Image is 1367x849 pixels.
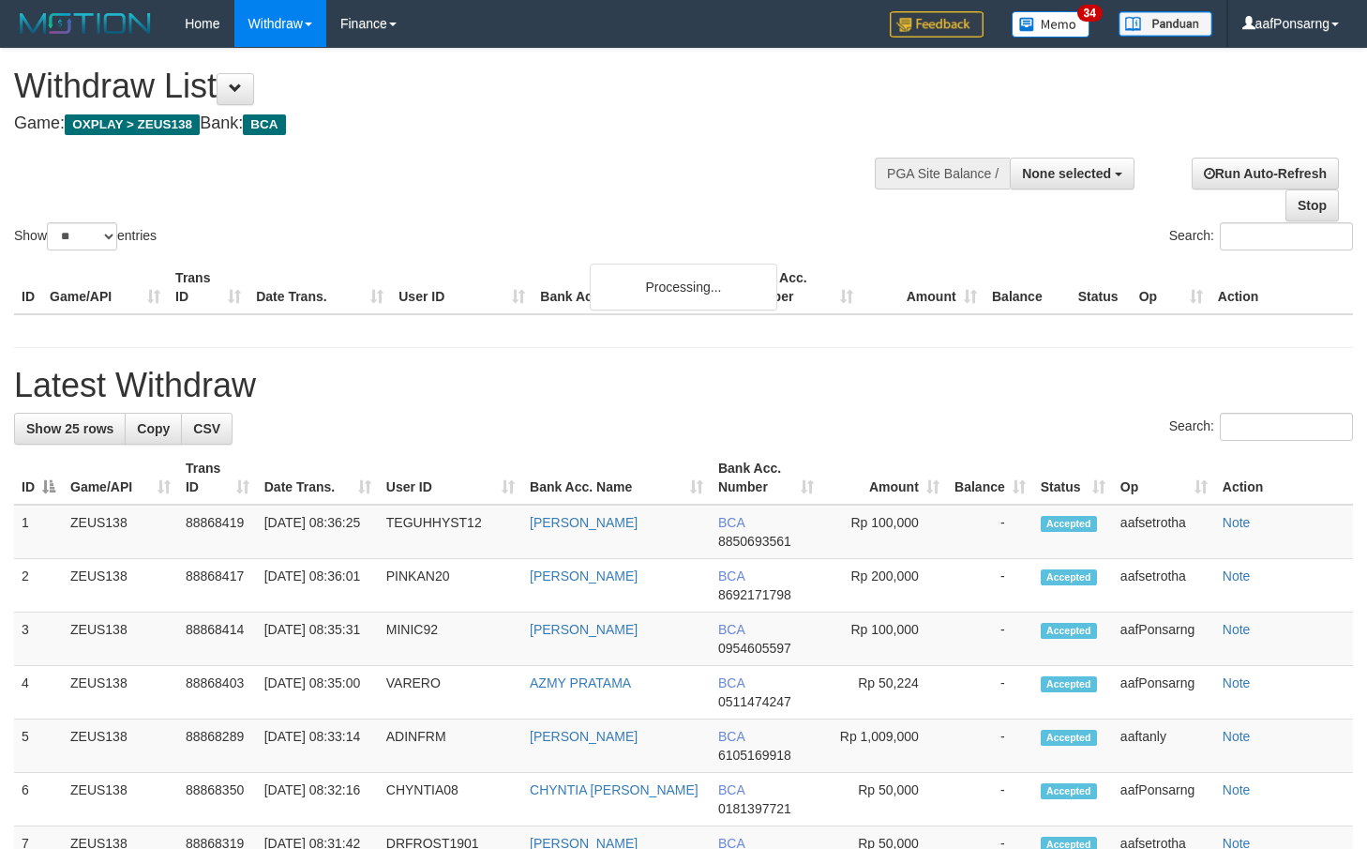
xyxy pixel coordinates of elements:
[178,559,257,613] td: 88868417
[1223,569,1251,584] a: Note
[1285,190,1339,221] a: Stop
[1071,261,1132,314] th: Status
[821,451,947,505] th: Amount: activate to sort column ascending
[14,261,42,314] th: ID
[1220,222,1353,250] input: Search:
[14,559,63,613] td: 2
[178,451,257,505] th: Trans ID: activate to sort column ascending
[14,773,63,826] td: 6
[736,261,860,314] th: Bank Acc. Number
[1033,451,1113,505] th: Status: activate to sort column ascending
[14,68,893,105] h1: Withdraw List
[1210,261,1353,314] th: Action
[178,720,257,773] td: 88868289
[718,729,744,744] span: BCA
[257,613,379,666] td: [DATE] 08:35:31
[63,505,178,559] td: ZEUS138
[718,782,744,797] span: BCA
[168,261,248,314] th: Trans ID
[821,613,947,666] td: Rp 100,000
[14,613,63,666] td: 3
[530,782,699,797] a: CHYNTIA [PERSON_NAME]
[178,666,257,720] td: 88868403
[42,261,168,314] th: Game/API
[1041,516,1097,532] span: Accepted
[530,569,638,584] a: [PERSON_NAME]
[1041,623,1097,639] span: Accepted
[125,413,182,445] a: Copy
[63,559,178,613] td: ZEUS138
[14,505,63,559] td: 1
[861,261,984,314] th: Amount
[1223,729,1251,744] a: Note
[1132,261,1210,314] th: Op
[1113,666,1215,720] td: aafPonsarng
[257,505,379,559] td: [DATE] 08:36:25
[1223,622,1251,637] a: Note
[718,569,744,584] span: BCA
[890,11,984,38] img: Feedback.jpg
[718,534,791,549] span: Copy 8850693561 to clipboard
[1113,505,1215,559] td: aafsetrotha
[522,451,711,505] th: Bank Acc. Name: activate to sort column ascending
[1022,166,1111,181] span: None selected
[65,114,200,135] span: OXPLAY > ZEUS138
[718,675,744,690] span: BCA
[1169,413,1353,441] label: Search:
[1041,676,1097,692] span: Accepted
[1113,613,1215,666] td: aafPonsarng
[533,261,736,314] th: Bank Acc. Name
[248,261,391,314] th: Date Trans.
[1077,5,1103,22] span: 34
[14,451,63,505] th: ID: activate to sort column descending
[14,367,1353,404] h1: Latest Withdraw
[1113,451,1215,505] th: Op: activate to sort column ascending
[14,720,63,773] td: 5
[1012,11,1090,38] img: Button%20Memo.svg
[530,675,631,690] a: AZMY PRATAMA
[1041,569,1097,585] span: Accepted
[1223,782,1251,797] a: Note
[718,694,791,709] span: Copy 0511474247 to clipboard
[530,729,638,744] a: [PERSON_NAME]
[1010,158,1134,190] button: None selected
[257,559,379,613] td: [DATE] 08:36:01
[1169,222,1353,250] label: Search:
[63,666,178,720] td: ZEUS138
[1113,559,1215,613] td: aafsetrotha
[14,666,63,720] td: 4
[718,515,744,530] span: BCA
[257,773,379,826] td: [DATE] 08:32:16
[821,720,947,773] td: Rp 1,009,000
[590,264,777,311] div: Processing...
[1192,158,1339,190] a: Run Auto-Refresh
[257,666,379,720] td: [DATE] 08:35:00
[1223,515,1251,530] a: Note
[821,505,947,559] td: Rp 100,000
[391,261,533,314] th: User ID
[379,451,522,505] th: User ID: activate to sort column ascending
[379,559,522,613] td: PINKAN20
[257,720,379,773] td: [DATE] 08:33:14
[1041,730,1097,746] span: Accepted
[178,505,257,559] td: 88868419
[379,773,522,826] td: CHYNTIA08
[178,613,257,666] td: 88868414
[1113,720,1215,773] td: aaftanly
[63,613,178,666] td: ZEUS138
[63,773,178,826] td: ZEUS138
[1223,675,1251,690] a: Note
[821,666,947,720] td: Rp 50,224
[1041,783,1097,799] span: Accepted
[178,773,257,826] td: 88868350
[193,421,220,436] span: CSV
[14,114,893,133] h4: Game: Bank:
[14,413,126,445] a: Show 25 rows
[47,222,117,250] select: Showentries
[718,587,791,602] span: Copy 8692171798 to clipboard
[63,451,178,505] th: Game/API: activate to sort column ascending
[947,505,1033,559] td: -
[821,559,947,613] td: Rp 200,000
[718,641,791,656] span: Copy 0954605597 to clipboard
[1119,11,1212,37] img: panduan.png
